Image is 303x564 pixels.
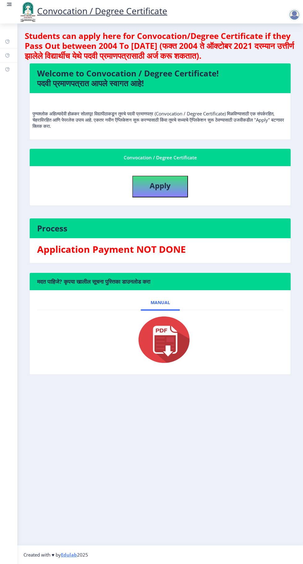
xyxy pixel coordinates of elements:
b: Apply [150,180,171,191]
h4: Students can apply here for Convocation/Degree Certificate if they Pass Out between 2004 To [DATE... [25,31,296,61]
img: pdf.png [129,315,191,364]
a: Edulab [61,552,77,558]
div: Convocation / Degree Certificate [37,154,283,161]
h4: Welcome to Convocation / Degree Certificate! पदवी प्रमाणपत्रात आपले स्वागत आहे! [37,68,283,88]
p: पुण्यश्लोक अहिल्यादेवी होळकर सोलापूर विद्यापीठाकडून तुमचे पदवी प्रमाणपत्र (Convocation / Degree C... [32,98,288,129]
h3: Application Payment NOT DONE [37,243,283,256]
button: Apply [132,176,188,197]
a: Manual [141,295,180,310]
img: logo [19,1,37,22]
span: Manual [151,300,170,305]
h4: Process [37,223,283,233]
a: Convocation / Degree Certificate [19,5,167,17]
span: Created with ♥ by 2025 [23,552,88,558]
h6: मदत पाहिजे? कृपया खालील सूचना पुस्तिका डाउनलोड करा [37,278,283,285]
